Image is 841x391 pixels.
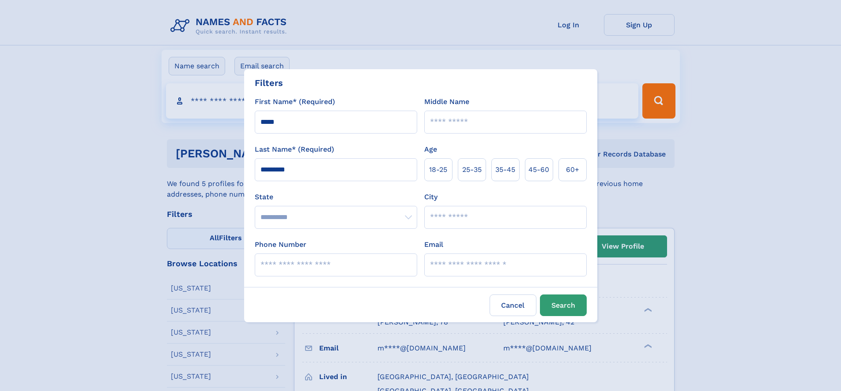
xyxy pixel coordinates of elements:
[424,239,443,250] label: Email
[424,97,469,107] label: Middle Name
[566,164,579,175] span: 60+
[495,164,515,175] span: 35‑45
[255,144,334,155] label: Last Name* (Required)
[528,164,549,175] span: 45‑60
[490,294,536,316] label: Cancel
[424,144,437,155] label: Age
[424,192,437,202] label: City
[255,192,417,202] label: State
[255,97,335,107] label: First Name* (Required)
[429,164,447,175] span: 18‑25
[540,294,587,316] button: Search
[255,239,306,250] label: Phone Number
[462,164,482,175] span: 25‑35
[255,76,283,89] div: Filters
